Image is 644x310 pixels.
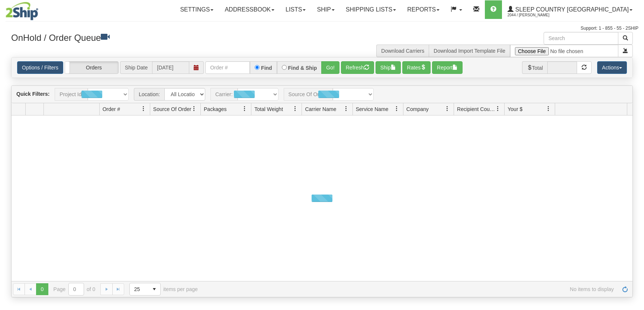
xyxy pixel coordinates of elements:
[376,61,401,74] button: Ship
[137,102,150,115] a: Order # filter column settings
[65,62,118,74] label: Orders
[103,105,120,113] span: Order #
[510,45,618,57] input: Import
[542,102,555,115] a: Your $ filter column settings
[502,0,638,19] a: Sleep Country [GEOGRAPHIC_DATA] 2044 / [PERSON_NAME]
[238,102,251,115] a: Packages filter column settings
[522,61,548,74] span: Total
[148,283,160,295] span: select
[174,0,219,19] a: Settings
[36,283,48,295] span: Page 0
[321,61,339,74] button: Go!
[134,88,164,101] span: Location:
[340,0,402,19] a: Shipping lists
[6,25,638,32] div: Support: 1 - 855 - 55 - 2SHIP
[288,65,317,71] label: Find & Ship
[457,105,495,113] span: Recipient Country
[619,283,631,295] a: Refresh
[341,61,374,74] button: Refresh
[204,105,226,113] span: Packages
[17,61,63,74] a: Options / Filters
[153,105,191,113] span: Source Of Order
[513,6,629,13] span: Sleep Country [GEOGRAPHIC_DATA]
[120,61,152,74] span: Ship Date
[432,61,463,74] button: Report
[134,285,144,293] span: 25
[129,283,198,296] span: items per page
[219,0,280,19] a: Addressbook
[12,86,632,103] div: grid toolbar
[188,102,200,115] a: Source Of Order filter column settings
[356,105,389,113] span: Service Name
[261,65,272,71] label: Find
[492,102,504,115] a: Recipient Country filter column settings
[434,48,505,54] a: Download Import Template File
[508,105,522,113] span: Your $
[441,102,454,115] a: Company filter column settings
[597,61,627,74] button: Actions
[618,32,633,45] button: Search
[406,105,429,113] span: Company
[205,61,250,74] input: Order #
[305,105,336,113] span: Carrier Name
[280,0,311,19] a: Lists
[508,12,563,19] span: 2044 / [PERSON_NAME]
[16,90,49,98] label: Quick Filters:
[402,61,431,74] button: Rates
[289,102,302,115] a: Total Weight filter column settings
[340,102,352,115] a: Carrier Name filter column settings
[390,102,403,115] a: Service Name filter column settings
[54,283,96,296] span: Page of 0
[11,32,316,43] h3: OnHold / Order Queue
[544,32,618,45] input: Search
[254,105,283,113] span: Total Weight
[6,2,38,20] img: logo2044.jpg
[208,286,614,292] span: No items to display
[129,283,161,296] span: Page sizes drop down
[381,48,424,54] a: Download Carriers
[402,0,445,19] a: Reports
[311,0,340,19] a: Ship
